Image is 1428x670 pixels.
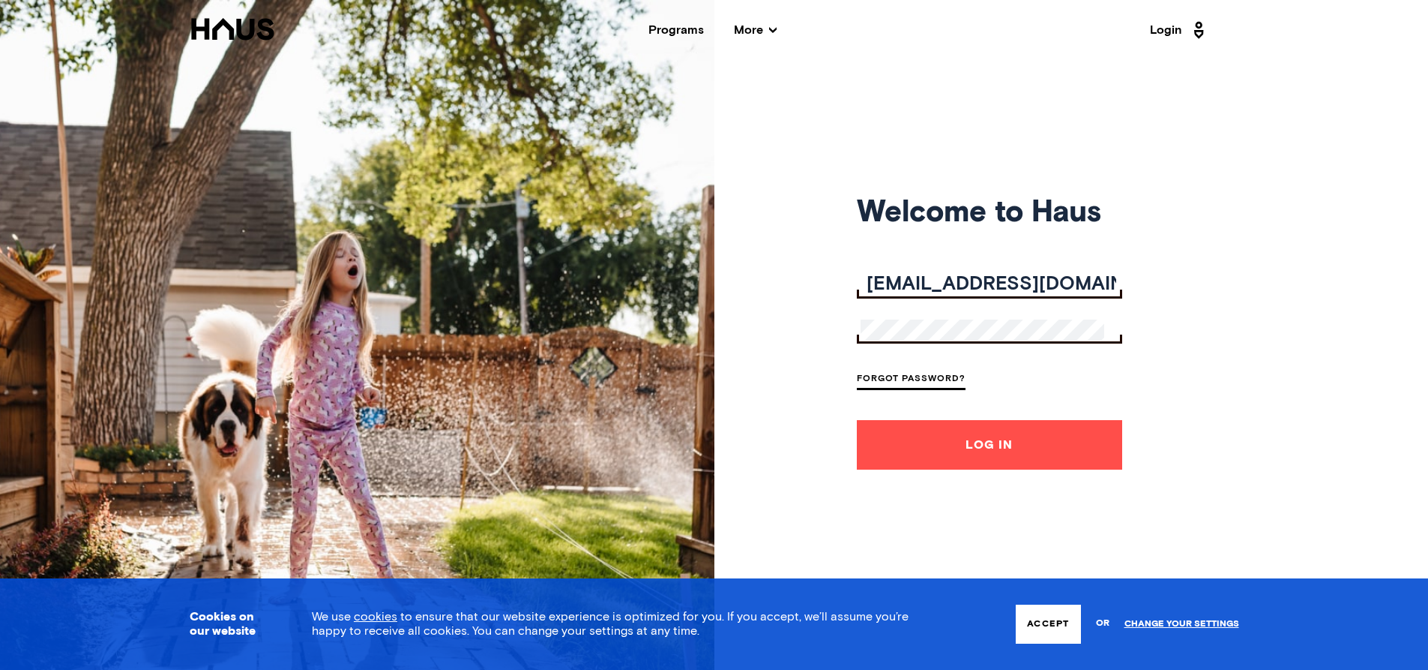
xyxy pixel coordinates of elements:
[857,420,1122,470] button: Log In
[648,24,704,36] a: Programs
[861,320,1104,341] input: Your password
[312,611,909,637] span: We use to ensure that our website experience is optimized for you. If you accept, we’ll assume yo...
[190,610,274,638] h3: Cookies on our website
[1096,611,1109,637] span: or
[1124,619,1239,629] a: Change your settings
[1150,18,1208,42] a: Login
[861,274,1122,295] input: Your email
[1016,605,1080,644] button: Accept
[734,24,777,36] span: More
[857,200,1122,227] h1: Welcome to Haus
[354,611,397,623] a: cookies
[857,370,965,390] a: Forgot Password?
